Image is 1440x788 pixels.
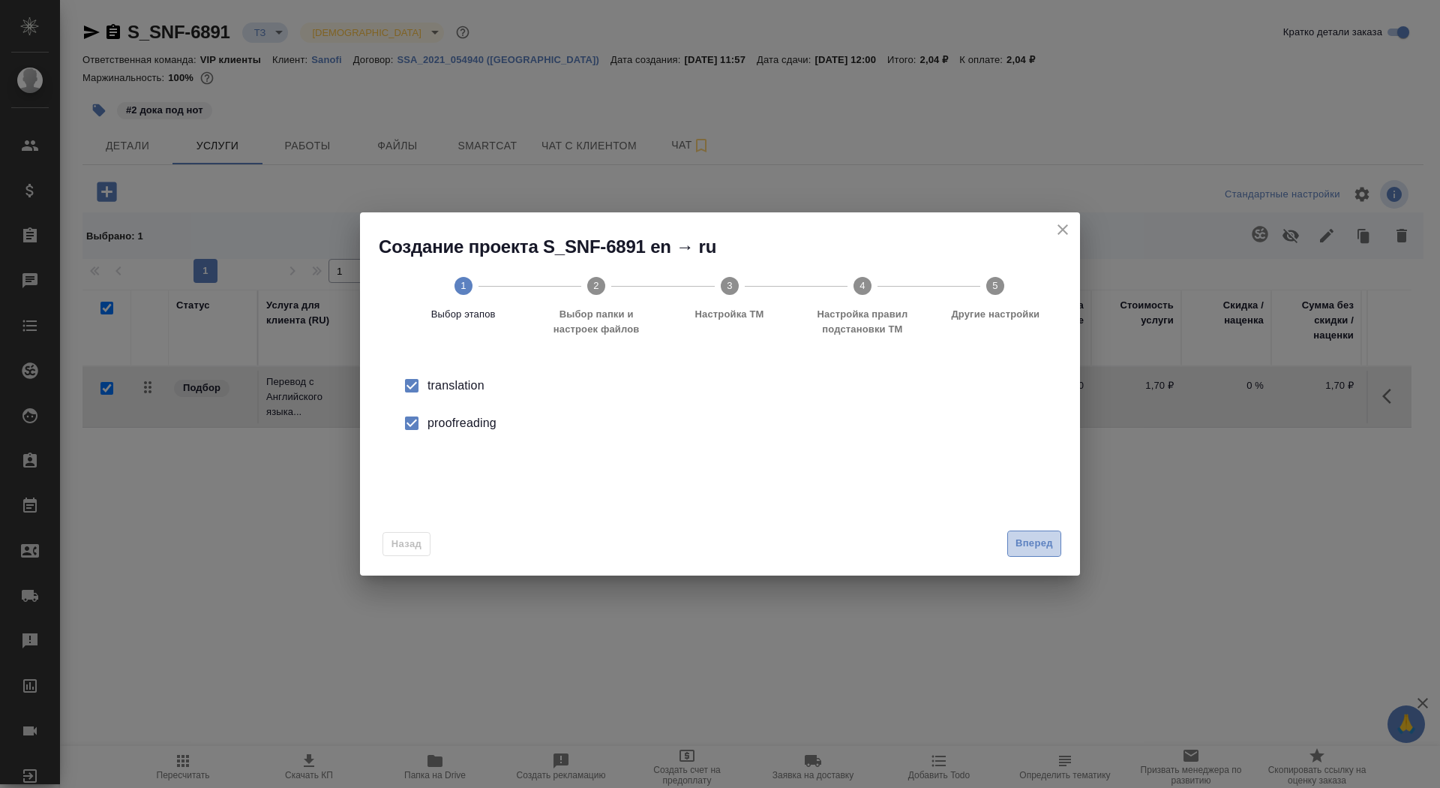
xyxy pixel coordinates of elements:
[727,280,732,291] text: 3
[1051,218,1074,241] button: close
[935,307,1056,322] span: Другие настройки
[1015,535,1053,552] span: Вперед
[593,280,598,291] text: 2
[460,280,466,291] text: 1
[802,307,922,337] span: Настройка правил подстановки TM
[669,307,790,322] span: Настройка ТМ
[403,307,523,322] span: Выбор этапов
[379,235,1080,259] h2: Создание проекта S_SNF-6891 en → ru
[1007,531,1061,557] button: Вперед
[427,377,1044,395] div: translation
[427,414,1044,432] div: proofreading
[993,280,998,291] text: 5
[859,280,865,291] text: 4
[535,307,656,337] span: Выбор папки и настроек файлов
